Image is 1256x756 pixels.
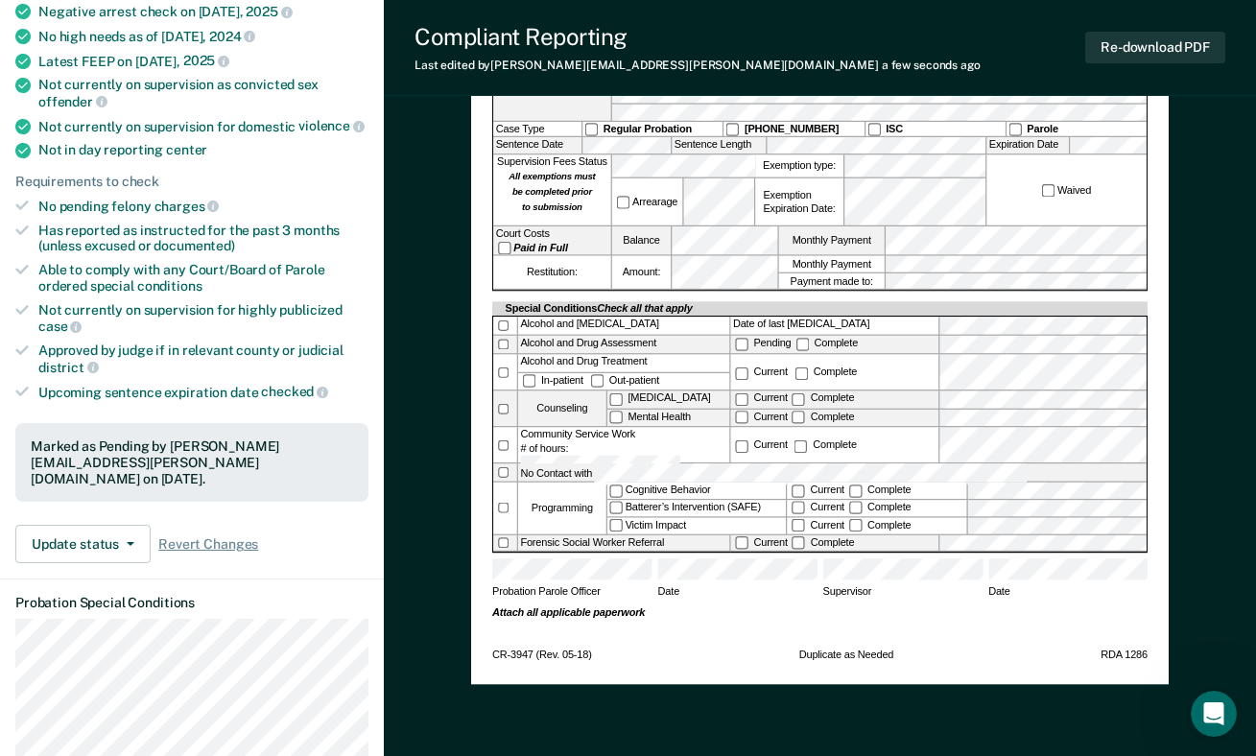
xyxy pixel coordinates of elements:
strong: All exemptions must be completed prior to submission [509,172,595,213]
span: district [38,360,99,375]
span: Check all that apply [597,303,693,315]
input: Waived [1042,184,1055,197]
label: Batterer’s Intervention (SAFE) [607,500,786,516]
span: conditions [137,278,202,294]
div: Case Type [493,122,581,136]
input: Current [792,519,804,532]
label: Sentence Length [672,137,766,154]
dt: Probation Special Conditions [15,595,368,611]
label: Complete [794,338,861,349]
label: Victim Impact [607,517,786,533]
input: Batterer’s Intervention (SAFE) [609,502,622,514]
input: Pending [735,338,747,350]
div: Not currently on supervision for highly publicized [38,302,368,335]
strong: ISC [886,124,903,135]
span: CR-3947 (Rev. 05-18) [492,650,592,663]
input: Victim Impact [609,519,622,532]
label: Current [790,519,846,531]
label: Complete [790,411,857,422]
input: Complete [849,519,862,532]
label: Current [733,392,790,404]
input: Complete [794,439,807,452]
div: Latest FEEP on [DATE], [38,53,368,70]
label: Complete [790,536,857,548]
input: ISC [867,124,880,136]
input: Arrearage [617,196,629,208]
input: [MEDICAL_DATA] [609,392,622,405]
label: Current [733,536,790,548]
iframe: Intercom live chat [1191,691,1237,737]
div: Court Costs [493,226,610,255]
label: Current [733,366,790,378]
div: Compliant Reporting [415,23,981,51]
span: 2025 [246,4,292,19]
span: violence [298,118,365,133]
label: Complete [846,519,913,531]
input: Current [792,484,804,497]
label: Complete [846,502,913,513]
label: Complete [790,392,857,404]
input: Current [735,536,747,549]
div: Marked as Pending by [PERSON_NAME][EMAIL_ADDRESS][PERSON_NAME][DOMAIN_NAME] on [DATE]. [31,438,353,486]
input: Complete [793,392,805,405]
input: Complete [793,411,805,423]
span: Duplicate as Needed [799,650,894,663]
div: Alcohol and Drug Assessment [518,337,729,354]
span: 2025 [183,53,229,68]
input: Paid in Full [498,242,510,254]
div: No high needs as of [DATE], [38,28,368,45]
input: Current [792,502,804,514]
div: No pending felony [38,198,368,215]
div: Requirements to check [15,174,368,190]
input: [PHONE_NUMBER] [726,124,739,136]
span: case [38,319,82,334]
label: Monthly Payment [779,226,885,255]
label: Expiration Date [986,137,1069,154]
label: Mental Health [607,410,729,427]
div: Has reported as instructed for the past 3 months (unless excused or [38,223,368,255]
strong: Parole [1027,124,1058,135]
input: Complete [794,366,807,379]
span: charges [154,199,220,214]
label: Current [733,411,790,422]
input: Out-patient [591,374,604,387]
label: No Contact with [518,464,1147,482]
span: Supervisor [822,586,982,607]
label: Balance [612,226,671,255]
div: Upcoming sentence expiration date [38,384,368,401]
label: Exemption type: [755,154,843,177]
span: checked [261,384,328,399]
div: Not in day reporting [38,142,368,158]
span: Probation Parole Officer [492,586,652,607]
div: Programming [518,484,606,534]
div: Counseling [518,391,606,427]
button: Re-download PDF [1085,32,1225,63]
strong: Paid in Full [513,242,567,253]
label: [MEDICAL_DATA] [607,391,729,409]
div: Community Service Work # of hours: [518,428,729,463]
input: Current [735,439,747,452]
input: No Contact with [595,464,1026,484]
span: center [166,142,207,157]
div: Negative arrest check on [DATE], [38,3,368,20]
input: Complete [849,484,862,497]
div: Exemption Expiration Date: [755,178,843,225]
label: Current [790,502,846,513]
label: Complete [846,484,913,496]
span: RDA 1286 [1101,650,1148,663]
span: 2024 [209,29,255,44]
span: Date [988,586,1148,607]
span: Date [657,586,817,607]
input: Complete [795,338,808,350]
input: Current [735,392,747,405]
label: Complete [793,366,860,378]
div: Complete [793,439,860,451]
span: Revert Changes [158,536,258,553]
div: Alcohol and [MEDICAL_DATA] [518,318,729,335]
button: Update status [15,525,151,563]
input: In-patient [523,374,535,387]
input: Complete [849,502,862,514]
input: Current [735,366,747,379]
label: Out-patient [588,374,661,386]
div: Restitution: [493,256,610,290]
